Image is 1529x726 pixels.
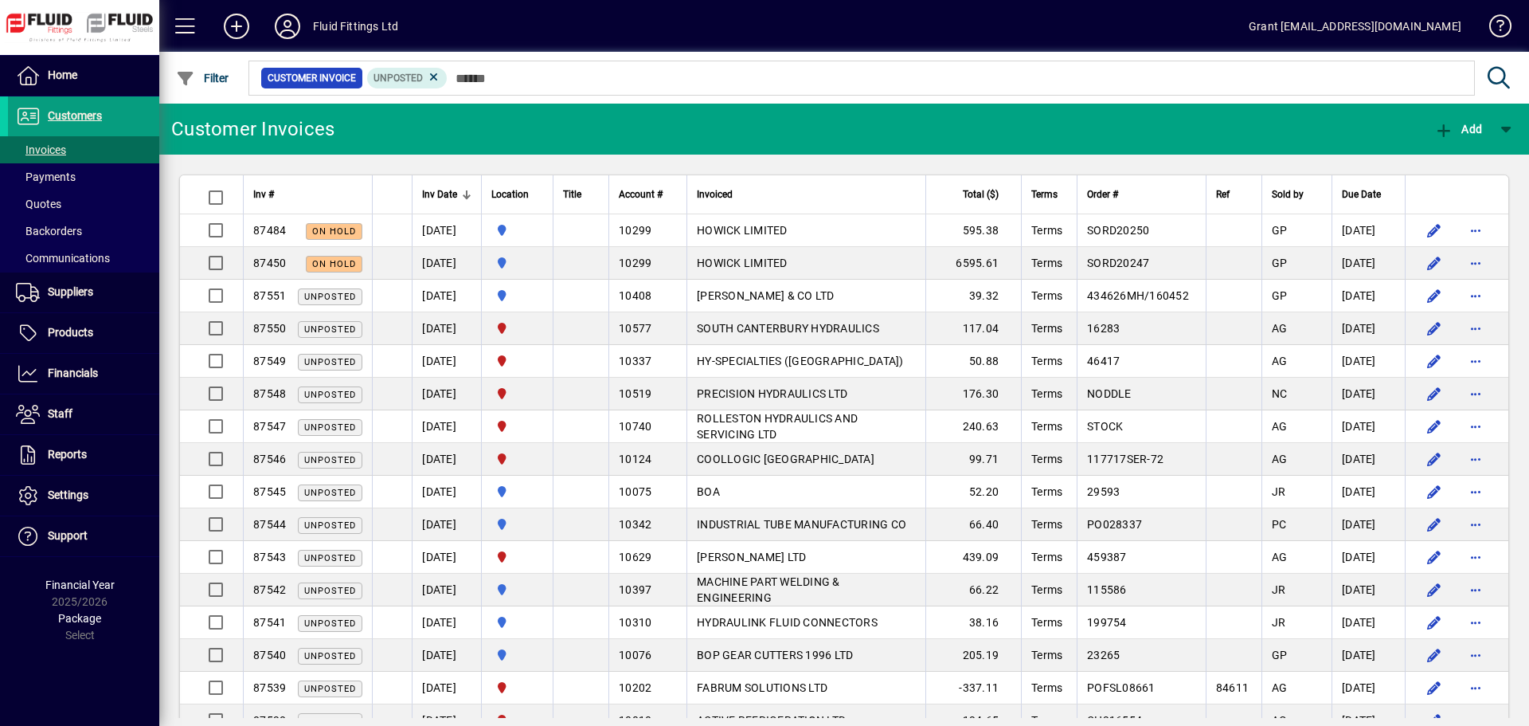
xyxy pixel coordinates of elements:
a: Backorders [8,218,159,245]
span: Terms [1031,551,1062,563]
span: CHRISTCHURCH [491,548,543,566]
td: -337.11 [925,672,1021,704]
span: 87539 [253,681,286,694]
span: Account # [619,186,663,203]
span: CHRISTCHURCH [491,352,543,370]
span: Unposted [304,520,356,531]
span: 10202 [619,681,651,694]
button: More options [1463,577,1488,602]
span: AUCKLAND [491,581,543,598]
span: AG [1272,453,1288,465]
span: GP [1272,649,1288,661]
span: 87544 [253,518,286,531]
div: Location [491,186,543,203]
td: [DATE] [1332,345,1405,378]
span: 10337 [619,355,651,367]
td: [DATE] [412,672,481,704]
div: Sold by [1272,186,1322,203]
div: Grant [EMAIL_ADDRESS][DOMAIN_NAME] [1249,14,1461,39]
span: 10577 [619,322,651,335]
span: 10740 [619,420,651,433]
td: [DATE] [1332,214,1405,247]
button: Edit [1421,218,1447,243]
span: HOWICK LIMITED [697,224,788,237]
span: Inv # [253,186,274,203]
span: HOWICK LIMITED [697,257,788,269]
span: 87541 [253,616,286,629]
button: Edit [1421,446,1447,472]
td: [DATE] [1332,541,1405,574]
button: More options [1463,512,1488,537]
span: Terms [1031,387,1062,400]
button: Edit [1421,381,1447,406]
span: 10519 [619,387,651,400]
span: Terms [1031,681,1062,694]
td: [DATE] [412,214,481,247]
span: FABRUM SOLUTIONS LTD [697,681,827,694]
span: 10299 [619,257,651,269]
span: GP [1272,257,1288,269]
span: PO028337 [1087,518,1142,531]
span: Terms [1031,453,1062,465]
span: 10299 [619,224,651,237]
span: Unposted [304,553,356,563]
span: STOCK [1087,420,1123,433]
span: INDUSTRIAL TUBE MANUFACTURING CO [697,518,906,531]
td: 205.19 [925,639,1021,672]
span: Terms [1031,224,1062,237]
button: Edit [1421,675,1447,700]
span: Reports [48,448,87,461]
td: 52.20 [925,476,1021,508]
td: [DATE] [412,378,481,410]
span: AG [1272,681,1288,694]
a: Settings [8,476,159,516]
div: Invoiced [697,186,916,203]
span: Unposted [304,422,356,433]
span: 434626MH/160452 [1087,289,1189,302]
td: 66.22 [925,574,1021,606]
button: Edit [1421,642,1447,668]
td: [DATE] [412,345,481,378]
td: [DATE] [412,639,481,672]
span: JR [1272,583,1286,596]
td: 99.71 [925,443,1021,476]
td: 240.63 [925,410,1021,443]
span: 459387 [1087,551,1127,563]
span: AG [1272,551,1288,563]
span: COOLLOGIC [GEOGRAPHIC_DATA] [697,453,874,465]
td: [DATE] [412,443,481,476]
span: 10076 [619,649,651,661]
span: CHRISTCHURCH [491,679,543,697]
td: 39.32 [925,280,1021,312]
span: BOP GEAR CUTTERS 1996 LTD [697,649,853,661]
td: [DATE] [1332,508,1405,541]
span: Financials [48,367,98,379]
span: BOA [697,485,720,498]
span: Terms [1031,583,1062,596]
span: PC [1272,518,1287,531]
span: Order # [1087,186,1118,203]
span: 10075 [619,485,651,498]
div: Inv Date [422,186,471,203]
span: SOUTH CANTERBURY HYDRAULICS [697,322,879,335]
span: Unposted [373,73,423,84]
a: Suppliers [8,273,159,312]
div: Total ($) [936,186,1013,203]
span: NC [1272,387,1288,400]
span: Terms [1031,518,1062,531]
a: Staff [8,394,159,434]
span: GP [1272,224,1288,237]
span: AG [1272,355,1288,367]
button: More options [1463,675,1488,700]
span: Invoices [16,143,66,156]
td: 595.38 [925,214,1021,247]
button: Edit [1421,316,1447,341]
span: 87484 [253,224,286,237]
span: 87547 [253,420,286,433]
span: AUCKLAND [491,516,543,533]
span: JR [1272,485,1286,498]
button: More options [1463,610,1488,635]
a: Communications [8,245,159,272]
span: 84611 [1216,681,1249,694]
span: 87450 [253,257,286,269]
